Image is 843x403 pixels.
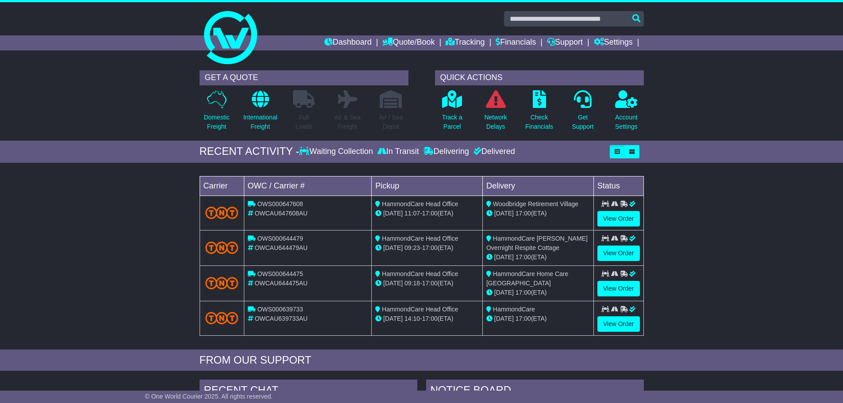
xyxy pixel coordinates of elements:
[494,253,514,261] span: [DATE]
[597,211,640,226] a: View Order
[547,35,583,50] a: Support
[383,210,403,217] span: [DATE]
[482,176,593,196] td: Delivery
[422,280,438,287] span: 17:00
[244,176,372,196] td: OWC / Carrier #
[375,209,479,218] div: - (ETA)
[486,288,590,297] div: (ETA)
[516,289,531,296] span: 17:00
[382,306,458,313] span: HammondCare Head Office
[496,35,536,50] a: Financials
[257,306,303,313] span: OWS000639733
[597,246,640,261] a: View Order
[257,200,303,207] span: OWS000647608
[516,210,531,217] span: 17:00
[243,90,278,136] a: InternationalFreight
[254,280,308,287] span: OWCAU644475AU
[516,253,531,261] span: 17:00
[525,90,554,136] a: CheckFinancials
[205,207,239,219] img: TNT_Domestic.png
[422,244,438,251] span: 17:00
[593,176,643,196] td: Status
[293,113,315,131] p: Full Loads
[486,270,568,287] span: HammondCare Home Care [GEOGRAPHIC_DATA]
[446,35,485,50] a: Tracking
[493,306,535,313] span: HammondCare
[597,281,640,296] a: View Order
[200,70,408,85] div: GET A QUOTE
[494,315,514,322] span: [DATE]
[243,113,277,131] p: International Freight
[404,244,420,251] span: 09:23
[254,210,308,217] span: OWCAU647608AU
[404,315,420,322] span: 14:10
[486,253,590,262] div: (ETA)
[516,315,531,322] span: 17:00
[572,113,593,131] p: Get Support
[571,90,594,136] a: GetSupport
[494,210,514,217] span: [DATE]
[493,200,578,207] span: Woodbridge Retirement Village
[372,176,483,196] td: Pickup
[382,235,458,242] span: HammondCare Head Office
[145,393,273,400] span: © One World Courier 2025. All rights reserved.
[486,209,590,218] div: (ETA)
[484,113,507,131] p: Network Delays
[335,113,361,131] p: Air & Sea Freight
[597,316,640,332] a: View Order
[486,314,590,323] div: (ETA)
[383,244,403,251] span: [DATE]
[615,113,638,131] p: Account Settings
[205,312,239,324] img: TNT_Domestic.png
[205,242,239,253] img: TNT_Domestic.png
[422,210,438,217] span: 17:00
[594,35,633,50] a: Settings
[404,280,420,287] span: 09:18
[200,354,644,367] div: FROM OUR SUPPORT
[203,90,230,136] a: DomesticFreight
[525,113,553,131] p: Check Financials
[494,289,514,296] span: [DATE]
[383,280,403,287] span: [DATE]
[484,90,507,136] a: NetworkDelays
[442,113,462,131] p: Track a Parcel
[375,147,421,157] div: In Transit
[299,147,375,157] div: Waiting Collection
[257,235,303,242] span: OWS000644479
[615,90,638,136] a: AccountSettings
[254,244,308,251] span: OWCAU644479AU
[205,277,239,289] img: TNT_Domestic.png
[254,315,308,322] span: OWCAU639733AU
[375,279,479,288] div: - (ETA)
[383,315,403,322] span: [DATE]
[471,147,515,157] div: Delivered
[382,270,458,277] span: HammondCare Head Office
[379,113,403,131] p: Air / Sea Depot
[435,70,644,85] div: QUICK ACTIONS
[200,145,300,158] div: RECENT ACTIVITY -
[382,35,435,50] a: Quote/Book
[204,113,229,131] p: Domestic Freight
[404,210,420,217] span: 11:07
[422,315,438,322] span: 17:00
[375,314,479,323] div: - (ETA)
[382,200,458,207] span: HammondCare Head Office
[324,35,372,50] a: Dashboard
[257,270,303,277] span: OWS000644475
[486,235,588,251] span: HammondCare [PERSON_NAME] Overnight Respite Cottage
[421,147,471,157] div: Delivering
[442,90,463,136] a: Track aParcel
[375,243,479,253] div: - (ETA)
[200,176,244,196] td: Carrier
